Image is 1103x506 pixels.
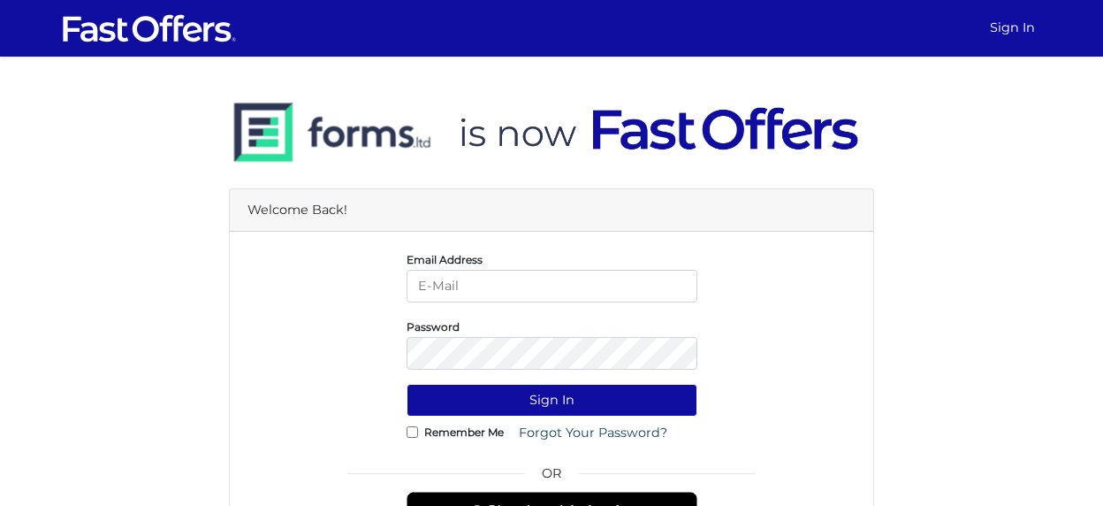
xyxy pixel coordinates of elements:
label: Email Address [407,257,483,262]
a: Forgot Your Password? [507,417,679,449]
span: OR [407,464,697,492]
label: Password [407,325,460,329]
label: Remember Me [424,430,504,434]
button: Sign In [407,384,697,417]
div: Welcome Back! [230,189,873,232]
a: Sign In [983,11,1042,45]
input: E-Mail [407,270,697,303]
